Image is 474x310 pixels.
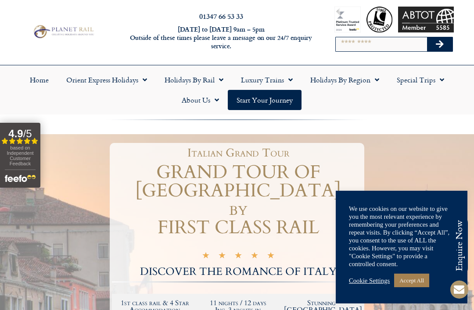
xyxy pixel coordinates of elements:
a: Accept All [394,274,429,287]
a: Cookie Settings [349,277,390,285]
a: Home [21,70,57,90]
i: ★ [267,253,275,261]
h6: [DATE] to [DATE] 9am – 5pm Outside of these times please leave a message on our 24/7 enquiry serv... [129,25,314,50]
a: Holidays by Region [302,70,388,90]
a: Holidays by Rail [156,70,232,90]
a: Start your Journey [228,90,302,110]
nav: Menu [4,70,470,110]
i: ★ [218,253,226,261]
div: We use cookies on our website to give you the most relevant experience by remembering your prefer... [349,205,454,268]
a: Luxury Trains [232,70,302,90]
button: Search [427,37,452,51]
i: ★ [251,253,259,261]
img: Planet Rail Train Holidays Logo [31,24,95,39]
a: Special Trips [388,70,453,90]
a: Orient Express Holidays [57,70,156,90]
a: About Us [173,90,228,110]
i: ★ [234,253,242,261]
div: 5/5 [202,251,275,261]
h1: Italian Grand Tour [116,147,360,159]
h1: GRAND TOUR OF [GEOGRAPHIC_DATA] by FIRST CLASS RAIL [112,163,364,237]
h2: DISCOVER THE ROMANCE OF ITALY [112,267,364,277]
a: 01347 66 53 33 [199,11,243,21]
i: ★ [202,253,210,261]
